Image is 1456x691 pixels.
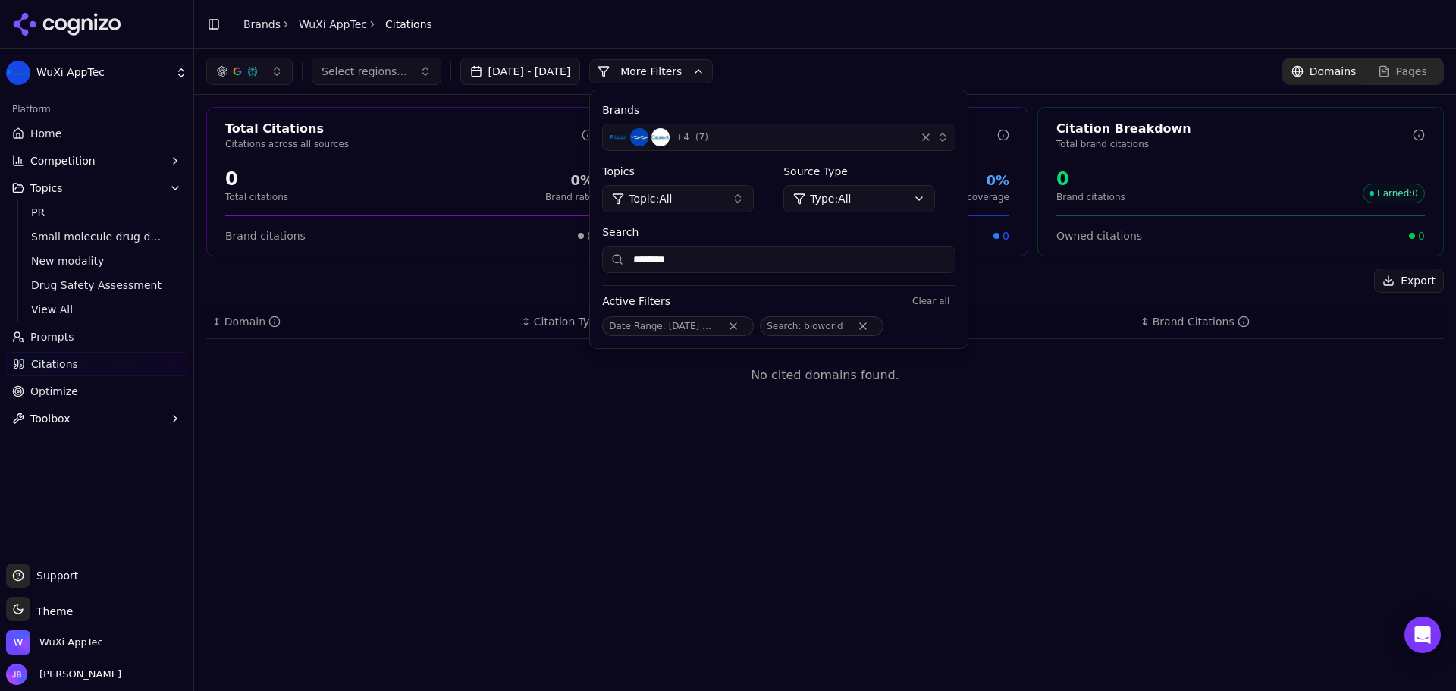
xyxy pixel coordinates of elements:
a: Drug Safety Assessment [25,275,169,296]
span: WuXi AppTec [39,636,103,649]
div: ↕Brand Citations [1141,314,1438,329]
button: Topics [6,176,187,200]
span: Competition [30,153,96,168]
span: PR [31,205,163,220]
button: Remove Date Range filter [720,320,747,332]
p: Brand rate [545,191,594,203]
a: Brands [243,18,281,30]
p: Total citations [225,191,288,203]
span: Search : [767,321,801,331]
th: citationTypes [516,305,825,339]
label: Search [602,225,955,240]
span: Drug Safety Assessment [31,278,163,293]
a: View All [25,299,169,320]
a: WuXi AppTec [299,17,367,32]
span: View All [31,302,163,317]
span: Date Range : [609,321,666,331]
div: Brand Citations [1153,314,1250,329]
button: Type:All [783,185,935,212]
a: Citations [6,352,187,376]
img: WuXi AppTec [6,630,30,655]
nav: breadcrumb [243,17,432,32]
span: Domains [1310,64,1357,79]
img: Catalent [651,128,670,146]
label: Source Type [783,164,955,179]
div: Citation Type [534,314,618,329]
img: Josef Bookert [6,664,27,685]
span: Earned : 0 [1363,184,1425,203]
div: 0 [1056,167,1125,191]
div: ↕Citation Type [522,314,819,329]
img: WuXi AppTec [609,128,627,146]
span: Owned citations [1056,228,1142,243]
p: Brand citations [1056,191,1125,203]
span: Topics [30,181,63,196]
span: Citations [31,356,78,372]
div: Citation Breakdown [1056,120,1413,138]
div: 0% [545,170,594,191]
span: Support [30,568,78,583]
img: Charles River Laboratories [630,128,648,146]
label: Topics [602,164,774,179]
span: Active Filters [602,294,670,309]
a: New modality [25,250,169,272]
a: PR [25,202,169,223]
span: [PERSON_NAME] [33,667,121,681]
a: Home [6,121,187,146]
button: [DATE] - [DATE] [460,58,581,85]
span: [DATE] - [DATE] [669,321,739,331]
button: Export [1374,269,1444,293]
div: Open Intercom Messenger [1404,617,1441,653]
span: 0 [1003,228,1009,243]
span: Toolbox [30,411,71,426]
img: WuXi AppTec [6,61,30,85]
p: Total brand citations [1056,138,1413,150]
div: Data table [206,305,1444,412]
span: + 4 [676,131,689,143]
a: Small molecule drug discovery and development [25,226,169,247]
span: Select regions... [322,64,407,79]
button: Remove Search filter [849,320,877,332]
span: Theme [30,605,73,617]
button: Competition [6,149,187,173]
p: Brand coverage [937,191,1009,203]
span: Citations [385,17,432,32]
button: Open user button [6,664,121,685]
span: bioworld [804,321,843,331]
span: Home [30,126,61,141]
span: Optimize [30,384,78,399]
span: 0 [587,228,594,243]
button: Open organization switcher [6,630,103,655]
th: domain [206,305,516,339]
td: No cited domains found. [206,339,1444,412]
div: ↕Citations [831,314,1128,329]
span: 0 [1418,228,1425,243]
div: 0% [937,170,1009,191]
p: Citations across all sources [225,138,582,150]
span: Small molecule drug discovery and development [31,229,163,244]
button: More Filters [589,59,713,83]
th: brandCitationCount [1134,305,1444,339]
span: WuXi AppTec [36,66,169,80]
button: Clear all [906,292,955,310]
span: Topic: All [629,191,672,206]
div: ↕Domain [212,314,510,329]
div: 0 [225,167,288,191]
span: Prompts [30,329,74,344]
span: Brand citations [225,228,306,243]
label: Brands [602,102,955,118]
button: Toolbox [6,407,187,431]
a: Optimize [6,379,187,404]
div: Total Citations [225,120,582,138]
span: Pages [1396,64,1427,79]
div: Platform [6,97,187,121]
th: totalCitationCount [825,305,1134,339]
div: Domain [224,314,281,329]
span: Type: All [810,191,851,206]
span: New modality [31,253,163,269]
a: Prompts [6,325,187,349]
span: ( 7 ) [695,131,708,143]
